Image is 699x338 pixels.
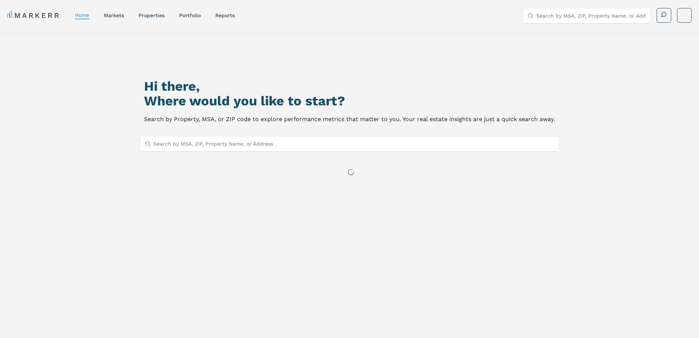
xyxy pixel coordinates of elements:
[144,79,555,94] h1: Hi there,
[144,114,555,124] p: Search by Property, MSA, or ZIP code to explore performance metrics that matter to you. Your real...
[179,12,201,18] a: Portfolio
[215,12,235,18] a: reports
[139,12,165,18] a: properties
[75,12,89,18] a: home
[536,8,646,23] input: Search by MSA, ZIP, Property Name, or Address
[7,10,60,20] a: MARKERR
[154,136,554,151] input: Search by MSA, ZIP, Property Name, or Address
[104,12,124,18] a: markets
[144,94,555,108] h2: Where would you like to start?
